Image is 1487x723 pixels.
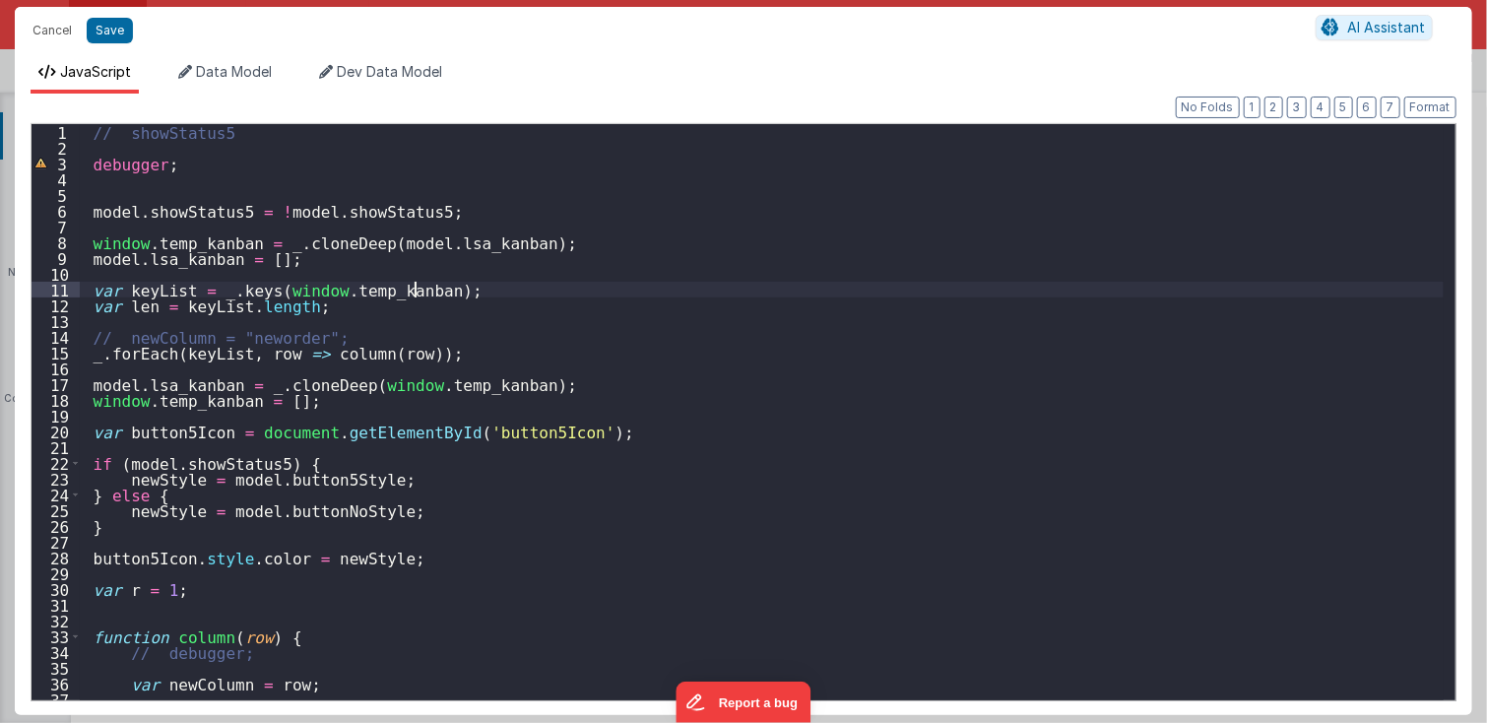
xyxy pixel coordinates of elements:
button: 6 [1357,97,1377,118]
div: 11 [32,282,80,297]
div: 27 [32,534,80,550]
button: No Folds [1176,97,1240,118]
button: 3 [1287,97,1307,118]
span: Data Model [196,63,272,80]
span: JavaScript [60,63,131,80]
div: 5 [32,187,80,203]
button: 7 [1381,97,1400,118]
div: 30 [32,581,80,597]
button: 1 [1244,97,1261,118]
div: 37 [32,691,80,707]
div: 33 [32,628,80,644]
div: 12 [32,297,80,313]
div: 36 [32,676,80,691]
button: 5 [1334,97,1353,118]
div: 1 [32,124,80,140]
div: 6 [32,203,80,219]
div: 24 [32,487,80,502]
div: 25 [32,502,80,518]
button: 4 [1311,97,1330,118]
div: 32 [32,613,80,628]
div: 10 [32,266,80,282]
span: AI Assistant [1348,19,1426,35]
div: 13 [32,313,80,329]
div: 16 [32,361,80,376]
div: 17 [32,376,80,392]
button: 2 [1264,97,1283,118]
button: Cancel [23,17,82,44]
div: 31 [32,597,80,613]
button: AI Assistant [1316,15,1433,40]
div: 4 [32,171,80,187]
span: Dev Data Model [337,63,442,80]
div: 35 [32,660,80,676]
div: 28 [32,550,80,565]
div: 19 [32,408,80,424]
div: 2 [32,140,80,156]
button: Save [87,18,133,43]
button: Format [1404,97,1456,118]
div: 7 [32,219,80,234]
div: 26 [32,518,80,534]
div: 34 [32,644,80,660]
div: 8 [32,234,80,250]
div: 9 [32,250,80,266]
div: 22 [32,455,80,471]
div: 3 [32,156,80,171]
div: 21 [32,439,80,455]
div: 18 [32,392,80,408]
div: 20 [32,424,80,439]
div: 14 [32,329,80,345]
iframe: Marker.io feedback button [677,682,811,723]
div: 15 [32,345,80,361]
div: 29 [32,565,80,581]
div: 23 [32,471,80,487]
